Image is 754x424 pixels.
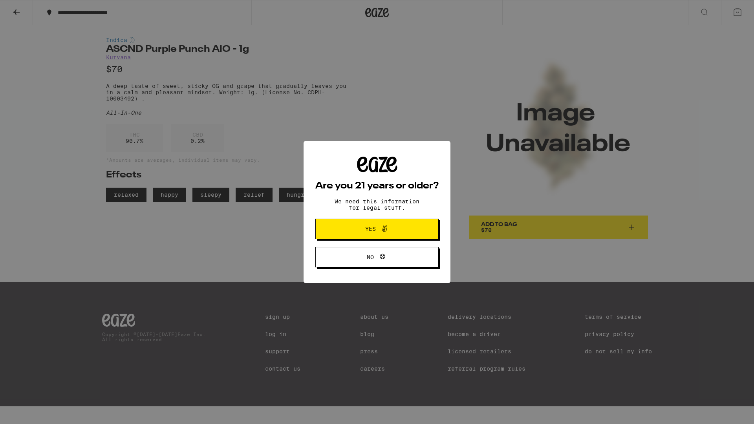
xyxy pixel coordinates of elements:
span: Yes [365,226,376,232]
button: Yes [315,219,439,239]
span: No [367,254,374,260]
button: No [315,247,439,267]
p: We need this information for legal stuff. [328,198,426,211]
h2: Are you 21 years or older? [315,181,439,191]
